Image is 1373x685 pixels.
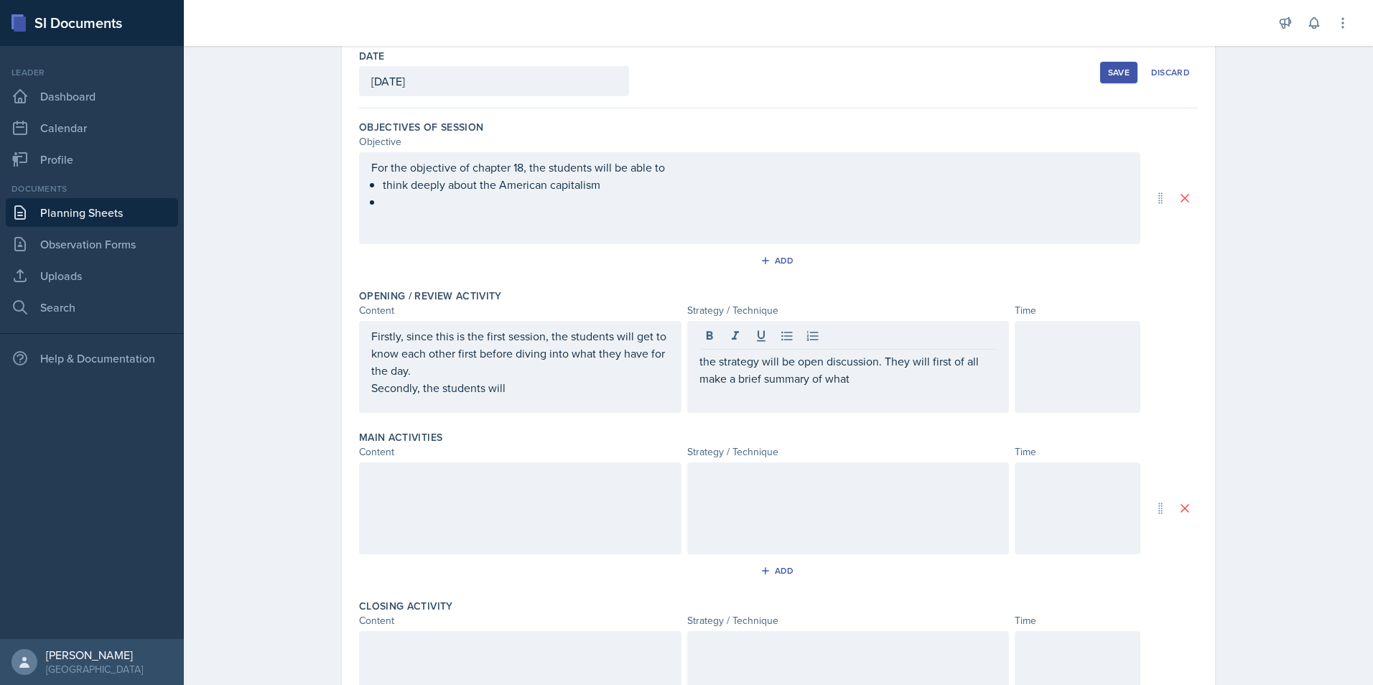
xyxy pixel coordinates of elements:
div: Content [359,444,681,460]
button: Discard [1143,62,1198,83]
div: Strategy / Technique [687,613,1010,628]
label: Date [359,49,384,63]
div: Help & Documentation [6,344,178,373]
p: Secondly, the students will [371,379,669,396]
a: Planning Sheets [6,198,178,227]
div: Save [1108,67,1130,78]
div: Add [763,255,794,266]
div: Time [1015,444,1140,460]
a: Dashboard [6,82,178,111]
div: Objective [359,134,1140,149]
div: Documents [6,182,178,195]
p: Firstly, since this is the first session, the students will get to know each other first before d... [371,327,669,379]
label: Objectives of Session [359,120,483,134]
a: Calendar [6,113,178,142]
div: Discard [1151,67,1190,78]
div: Time [1015,303,1140,318]
a: Profile [6,145,178,174]
p: think deeply about the American capitalism [383,176,1128,193]
p: For the objective of chapter 18, the students will be able to [371,159,1128,176]
div: Add [763,565,794,577]
div: Content [359,613,681,628]
div: Strategy / Technique [687,303,1010,318]
div: [PERSON_NAME] [46,648,143,662]
button: Save [1100,62,1137,83]
div: [GEOGRAPHIC_DATA] [46,662,143,676]
a: Uploads [6,261,178,290]
button: Add [755,560,802,582]
label: Main Activities [359,430,442,444]
div: Leader [6,66,178,79]
div: Time [1015,613,1140,628]
label: Opening / Review Activity [359,289,502,303]
a: Search [6,293,178,322]
div: Content [359,303,681,318]
button: Add [755,250,802,271]
p: the strategy will be open discussion. They will first of all make a brief summary of what [699,353,997,387]
label: Closing Activity [359,599,453,613]
div: Strategy / Technique [687,444,1010,460]
a: Observation Forms [6,230,178,258]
